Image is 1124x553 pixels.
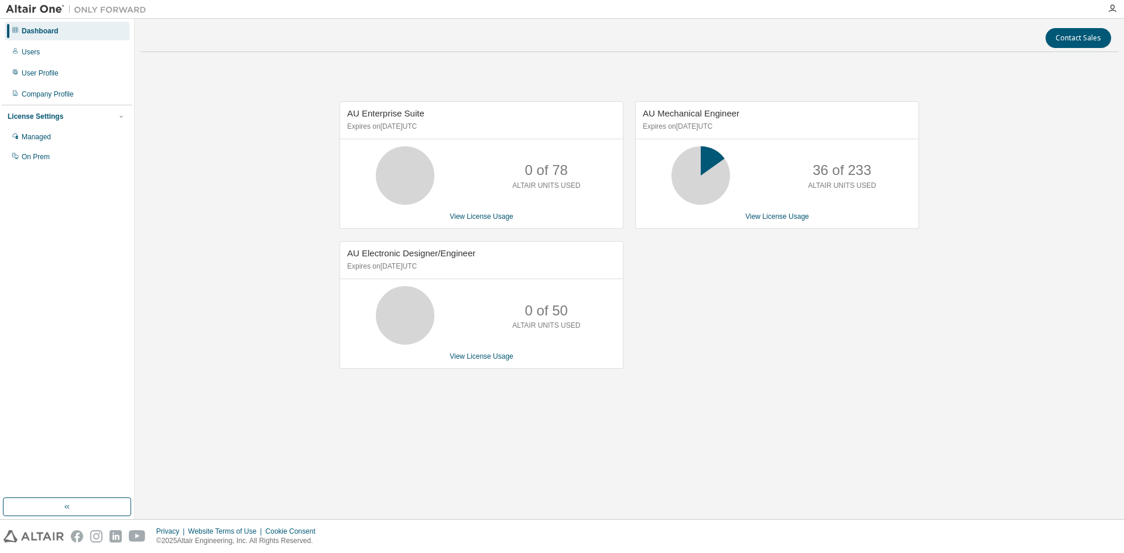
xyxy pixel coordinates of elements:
[450,212,513,221] a: View License Usage
[129,530,146,542] img: youtube.svg
[1046,28,1111,48] button: Contact Sales
[22,68,59,78] div: User Profile
[188,527,265,536] div: Website Terms of Use
[156,527,188,536] div: Privacy
[8,112,63,121] div: License Settings
[347,108,424,118] span: AU Enterprise Suite
[71,530,83,542] img: facebook.svg
[109,530,122,542] img: linkedin.svg
[22,26,59,36] div: Dashboard
[156,536,323,546] p: © 2025 Altair Engineering, Inc. All Rights Reserved.
[643,108,739,118] span: AU Mechanical Engineer
[22,90,74,99] div: Company Profile
[347,122,613,132] p: Expires on [DATE] UTC
[22,152,50,162] div: On Prem
[745,212,809,221] a: View License Usage
[525,301,568,321] p: 0 of 50
[347,262,613,272] p: Expires on [DATE] UTC
[347,248,475,258] span: AU Electronic Designer/Engineer
[22,132,51,142] div: Managed
[643,122,909,132] p: Expires on [DATE] UTC
[813,160,871,180] p: 36 of 233
[450,352,513,360] a: View License Usage
[4,530,64,542] img: altair_logo.svg
[512,321,580,331] p: ALTAIR UNITS USED
[808,181,876,191] p: ALTAIR UNITS USED
[22,47,40,57] div: Users
[525,160,568,180] p: 0 of 78
[265,527,322,536] div: Cookie Consent
[6,4,152,15] img: Altair One
[512,181,580,191] p: ALTAIR UNITS USED
[90,530,102,542] img: instagram.svg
